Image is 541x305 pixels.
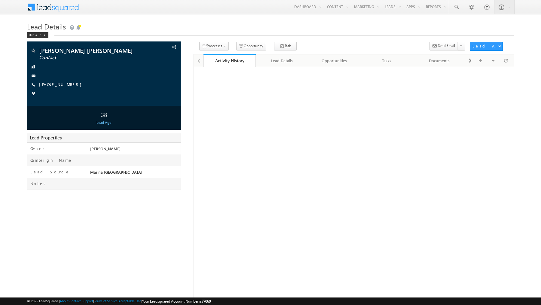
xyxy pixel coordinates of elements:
a: Contact Support [69,299,93,303]
a: Opportunities [308,54,361,67]
span: [PHONE_NUMBER] [39,82,84,88]
span: Processes [207,44,222,48]
div: Activity History [208,58,252,63]
span: Send Email [438,43,455,48]
span: © 2025 LeadSquared | | | | | [27,298,211,304]
span: Contact [39,55,135,61]
label: Campaign Name [30,157,72,163]
label: Lead Source [30,169,70,175]
a: Terms of Service [94,299,118,303]
button: Processes [199,42,229,50]
a: Acceptable Use [118,299,141,303]
div: Documents [418,57,460,64]
span: [PERSON_NAME] [PERSON_NAME] [39,47,135,53]
label: Notes [30,181,48,186]
a: Documents [413,54,466,67]
button: Task [274,42,297,50]
label: Owner [30,146,44,151]
div: Lead Age [29,120,179,125]
div: 38 [29,109,179,120]
div: Back [27,32,48,38]
button: Opportunity [236,42,266,50]
span: Lead Details [27,22,66,31]
div: Lead Details [261,57,303,64]
button: Lead Actions [470,42,503,51]
div: Marina [GEOGRAPHIC_DATA] [89,169,181,178]
div: Tasks [366,57,408,64]
span: [PERSON_NAME] [90,146,121,151]
span: Lead Properties [30,135,62,141]
a: About [60,299,69,303]
a: Tasks [361,54,414,67]
button: Send Email [429,42,458,50]
span: Your Leadsquared Account Number is [142,299,211,303]
a: Activity History [203,54,256,67]
span: 77060 [202,299,211,303]
div: Lead Actions [472,43,498,49]
a: Back [27,32,51,37]
a: Lead Details [256,54,308,67]
div: Opportunities [313,57,356,64]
